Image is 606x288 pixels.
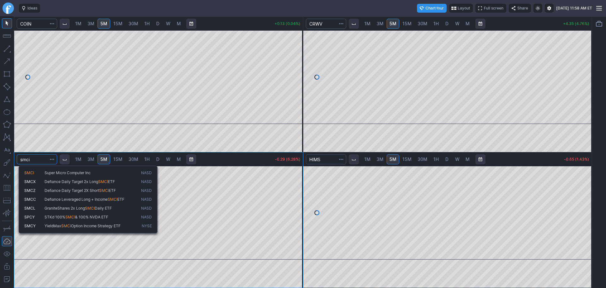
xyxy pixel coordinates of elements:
[65,215,75,219] span: SMCI
[61,224,71,228] span: SMCI
[156,21,159,26] span: D
[545,4,554,13] button: Settings
[75,215,108,219] span: & 100% NVDA ETF
[110,19,125,29] a: 15M
[431,19,442,29] a: 1H
[87,156,94,162] span: 3M
[45,206,85,211] span: GraniteShares 2x Long
[117,197,124,202] span: ETF
[275,22,300,26] p: +0.13 (0.04%)
[433,21,439,26] span: 1H
[3,3,14,14] a: Finviz.com
[174,154,184,164] a: M
[517,5,528,11] span: Share
[533,4,542,13] button: Toggle light mode
[2,94,12,104] button: Triangle
[364,21,371,26] span: 1M
[425,5,444,11] span: Chart tour
[509,4,531,13] button: Share
[85,19,97,29] a: 3M
[113,156,122,162] span: 15M
[402,21,412,26] span: 15M
[186,19,196,29] button: Range
[417,4,447,13] button: Chart tour
[24,197,36,202] span: SMCC
[475,4,506,13] button: Full screen
[45,215,65,219] span: STKd 100%
[445,21,449,26] span: D
[87,21,94,26] span: 3M
[141,179,152,185] span: NASD
[100,21,107,26] span: 5M
[60,19,70,29] button: Interval
[85,154,97,164] a: 3M
[466,21,470,26] span: M
[109,188,116,193] span: ETF
[100,156,107,162] span: 5M
[449,4,473,13] button: Layout
[141,170,152,176] span: NASD
[24,170,34,175] span: SMCI
[24,206,35,211] span: SMCL
[387,19,399,29] a: 5M
[166,21,170,26] span: W
[2,170,12,180] button: Elliott waves
[2,69,12,79] button: Rectangle
[141,154,152,164] a: 1H
[275,157,300,161] p: -0.29 (6.28%)
[24,224,36,228] span: SMCY
[99,188,109,193] span: SMCI
[45,197,108,202] span: Defiance Leveraged Long + Income
[2,132,12,142] button: XABCD
[466,156,470,162] span: M
[45,179,98,184] span: Defiance Daily Target 2x Long
[455,21,460,26] span: W
[17,154,57,164] input: Search
[2,195,12,205] button: Position
[48,19,56,29] button: Search
[556,5,592,11] span: [DATE] 11:58 AM ET
[389,156,396,162] span: 5M
[75,21,81,26] span: 1M
[2,56,12,66] button: Arrow
[418,156,427,162] span: 30M
[24,179,36,184] span: SMCX
[2,274,12,284] button: Add note
[455,156,460,162] span: W
[126,154,141,164] a: 30M
[2,249,12,259] button: Hide drawings
[442,19,452,29] a: D
[98,154,110,164] a: 5M
[110,154,125,164] a: 15M
[2,82,12,92] button: Rotated rectangle
[306,154,346,164] input: Search
[85,206,95,211] span: SMCI
[2,208,12,218] button: Anchored VWAP
[452,19,462,29] a: W
[142,224,152,229] span: NYSE
[2,107,12,117] button: Ellipse
[374,19,386,29] a: 3M
[564,157,589,161] p: -0.65 (1.43%)
[48,154,56,164] button: Search
[431,154,442,164] a: 1H
[418,21,427,26] span: 30M
[153,19,163,29] a: D
[349,19,359,29] button: Interval
[463,154,473,164] a: M
[445,156,449,162] span: D
[141,197,152,202] span: NASD
[27,5,37,11] span: Ideas
[108,197,117,202] span: SMCI
[377,156,383,162] span: 3M
[72,154,84,164] a: 1M
[2,261,12,272] button: Lock drawings
[402,156,412,162] span: 15M
[306,19,346,29] input: Search
[71,224,121,228] span: Option Income Strategy ETF
[364,156,371,162] span: 1M
[156,156,159,162] span: D
[463,19,473,29] a: M
[141,215,152,220] span: NASD
[2,236,12,246] button: Drawings Autosave: On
